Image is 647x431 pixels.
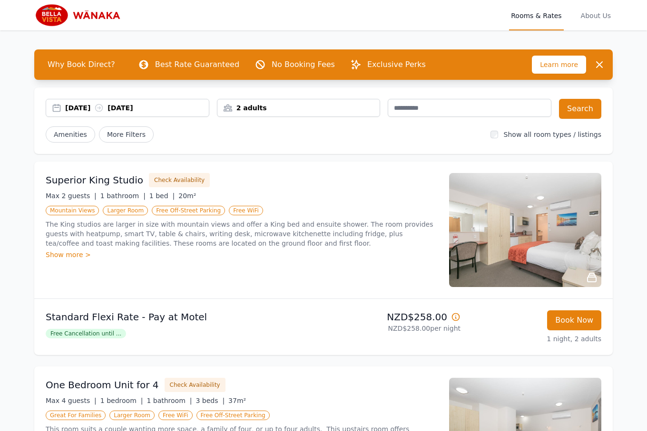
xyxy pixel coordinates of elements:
[229,206,263,215] span: Free WiFi
[327,310,461,324] p: NZD$258.00
[196,397,225,404] span: 3 beds |
[532,56,586,74] span: Learn more
[46,173,143,187] h3: Superior King Studio
[367,59,426,70] p: Exclusive Perks
[100,397,143,404] span: 1 bedroom |
[504,131,601,138] label: Show all room types / listings
[149,192,175,200] span: 1 bed |
[34,4,126,27] img: Bella Vista Wanaka
[147,397,192,404] span: 1 bathroom |
[228,397,246,404] span: 37m²
[46,250,438,259] div: Show more >
[46,192,97,200] span: Max 2 guests |
[99,126,154,143] span: More Filters
[40,55,123,74] span: Why Book Direct?
[109,411,155,420] span: Larger Room
[468,334,601,344] p: 1 night, 2 adults
[217,103,380,113] div: 2 adults
[46,397,97,404] span: Max 4 guests |
[547,310,601,330] button: Book Now
[46,378,159,392] h3: One Bedroom Unit for 4
[559,99,601,119] button: Search
[155,59,239,70] p: Best Rate Guaranteed
[46,220,438,248] p: The King studios are larger in size with mountain views and offer a King bed and ensuite shower. ...
[158,411,193,420] span: Free WiFi
[46,329,126,338] span: Free Cancellation until ...
[272,59,335,70] p: No Booking Fees
[103,206,148,215] span: Larger Room
[100,192,146,200] span: 1 bathroom |
[165,378,225,392] button: Check Availability
[327,324,461,333] p: NZD$258.00 per night
[149,173,210,187] button: Check Availability
[152,206,225,215] span: Free Off-Street Parking
[196,411,270,420] span: Free Off-Street Parking
[46,126,95,143] button: Amenities
[65,103,209,113] div: [DATE] [DATE]
[46,411,106,420] span: Great For Families
[46,310,320,324] p: Standard Flexi Rate - Pay at Motel
[178,192,196,200] span: 20m²
[46,206,99,215] span: Mountain Views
